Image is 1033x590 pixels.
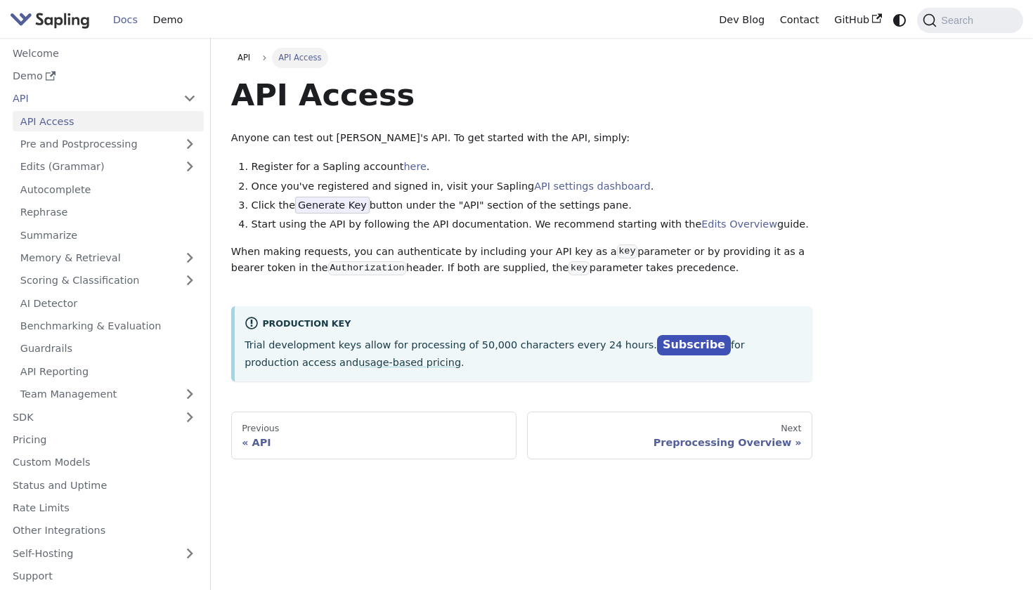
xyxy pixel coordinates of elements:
a: Dev Blog [711,9,772,31]
a: Guardrails [13,339,204,359]
p: When making requests, you can authenticate by including your API key as a parameter or by providi... [231,244,812,277]
a: Scoring & Classification [13,270,204,291]
a: Pre and Postprocessing [13,134,204,155]
a: Memory & Retrieval [13,248,204,268]
div: API [242,436,506,449]
nav: Breadcrumbs [231,48,812,67]
code: key [617,244,637,258]
p: Trial development keys allow for processing of 50,000 characters every 24 hours. for production a... [245,336,802,371]
span: API [238,53,250,63]
a: Other Integrations [5,520,204,541]
a: GitHub [826,9,889,31]
a: Benchmarking & Evaluation [13,316,204,336]
a: here [403,161,426,172]
a: Rate Limits [5,498,204,518]
a: usage-based pricing [358,357,461,368]
a: Autocomplete [13,179,204,199]
a: API [231,48,257,67]
a: Docs [105,9,145,31]
a: Summarize [13,225,204,245]
a: Demo [145,9,190,31]
a: Support [5,566,204,586]
a: Demo [5,66,204,86]
a: API Reporting [13,361,204,381]
span: Generate Key [295,197,370,214]
li: Click the button under the "API" section of the settings pane. [252,197,812,214]
a: Rephrase [13,202,204,223]
button: Search (Command+K) [917,8,1022,33]
span: Search [937,15,982,26]
nav: Docs pages [231,412,812,459]
a: Contact [772,9,827,31]
a: PreviousAPI [231,412,516,459]
button: Expand sidebar category 'SDK' [176,407,204,427]
div: Previous [242,423,506,434]
a: Welcome [5,43,204,63]
li: Start using the API by following the API documentation. We recommend starting with the guide. [252,216,812,233]
div: Preprocessing Overview [538,436,802,449]
a: Pricing [5,430,204,450]
p: Anyone can test out [PERSON_NAME]'s API. To get started with the API, simply: [231,130,812,147]
div: Next [538,423,802,434]
a: NextPreprocessing Overview [527,412,812,459]
a: API settings dashboard [534,181,650,192]
a: Edits (Grammar) [13,157,204,177]
a: Edits Overview [701,218,777,230]
li: Once you've registered and signed in, visit your Sapling . [252,178,812,195]
li: Register for a Sapling account . [252,159,812,176]
a: AI Detector [13,293,204,313]
div: Production Key [245,316,802,333]
code: Authorization [328,261,406,275]
code: key [569,261,589,275]
a: Team Management [13,384,204,405]
a: API Access [13,111,204,131]
a: Subscribe [657,335,731,355]
a: Status and Uptime [5,475,204,495]
a: Sapling.aiSapling.ai [10,10,95,30]
a: Custom Models [5,452,204,473]
h1: API Access [231,76,812,114]
span: API Access [272,48,328,67]
button: Collapse sidebar category 'API' [176,88,204,109]
a: Self-Hosting [5,543,204,563]
img: Sapling.ai [10,10,90,30]
button: Switch between dark and light mode (currently system mode) [890,10,910,30]
a: API [5,88,176,109]
a: SDK [5,407,176,427]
